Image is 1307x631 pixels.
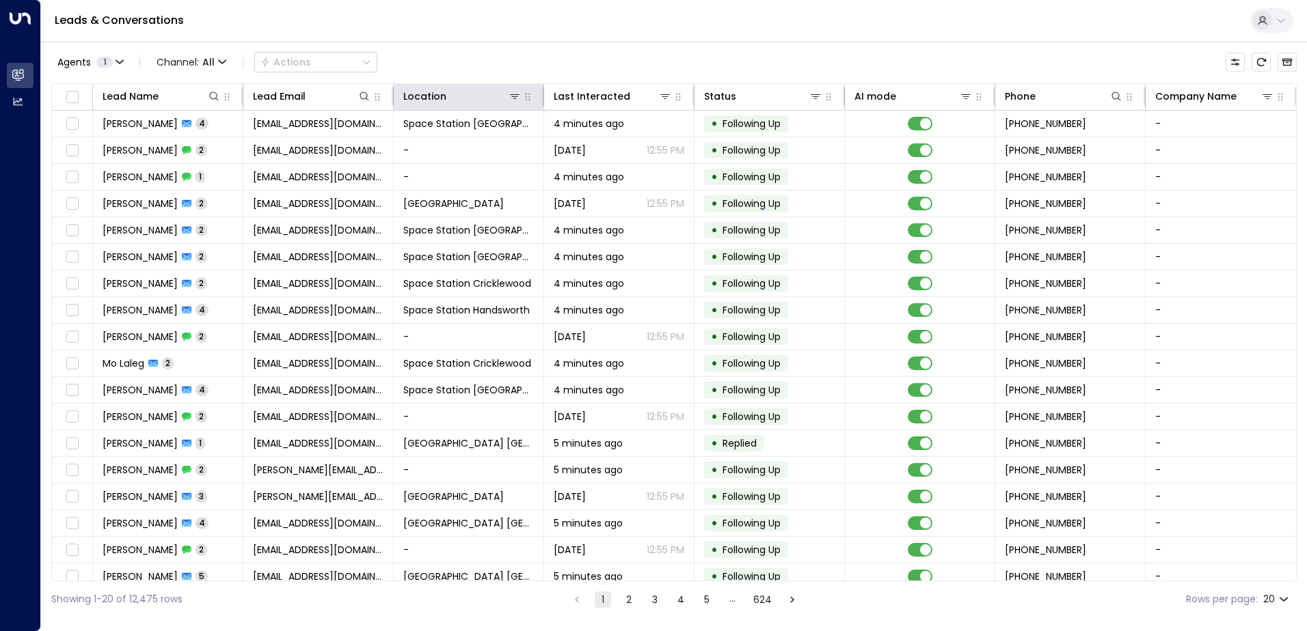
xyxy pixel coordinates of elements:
div: 20 [1263,589,1291,609]
span: davidclark@live.co.uk [253,570,383,583]
td: - [1146,510,1296,536]
span: David Clark [103,570,178,583]
span: Yesterday [554,197,586,210]
button: Go to page 4 [673,591,689,608]
span: 5 minutes ago [554,463,623,477]
span: Emily Rosser [103,490,178,503]
span: emily.rosser1@gmail.com [253,490,383,503]
span: Katie.smith_123@yahoo.com [253,223,383,237]
span: Toggle select row [64,462,81,479]
span: 4 minutes ago [554,117,624,130]
div: • [711,139,718,162]
span: Shaun Kearsley [103,250,178,264]
div: Button group with a nested menu [254,52,377,72]
span: Space Station Shrewsbury [403,516,534,530]
p: 12:55 PM [647,197,684,210]
p: 12:55 PM [647,143,684,157]
div: Actions [260,56,311,68]
span: 4 [196,304,208,315]
span: Sep 13, 2025 [554,410,586,423]
span: +447949357285 [1005,383,1086,397]
div: • [711,378,718,402]
p: 12:55 PM [647,490,684,503]
span: Space Station Cricklewood [403,356,531,370]
span: Space Station Handsworth [403,303,530,317]
span: Sep 13, 2025 [554,543,586,557]
div: Company Name [1155,88,1274,104]
span: 3 [196,490,207,502]
div: • [711,325,718,348]
span: +447957484534 [1005,170,1086,184]
div: Location [403,88,446,104]
span: 5 [196,570,208,582]
span: Following Up [723,383,781,397]
span: +447930594787 [1005,543,1086,557]
span: keos68@aol.com [253,250,383,264]
span: charlesharding1234@gmail.com [253,197,383,210]
span: Toggle select all [64,89,81,106]
span: Following Up [723,516,781,530]
span: Following Up [723,197,781,210]
span: Following Up [723,143,781,157]
span: Following Up [723,330,781,343]
span: Space Station Solihull [403,223,534,237]
span: emily.rosser1@gmail.com [253,463,383,477]
button: Go to page 2 [621,591,637,608]
span: +448325578147 [1005,277,1086,290]
span: 4 minutes ago [554,303,624,317]
td: - [1146,244,1296,270]
span: Sep 14, 2025 [554,490,586,503]
span: Following Up [723,490,781,503]
span: Following Up [723,303,781,317]
span: Following Up [723,277,781,290]
td: - [1146,350,1296,376]
span: mlaleg14422@gmail.com [253,356,383,370]
div: Phone [1005,88,1123,104]
td: - [1146,377,1296,403]
span: Space Station Cricklewood [403,277,531,290]
td: - [1146,191,1296,216]
span: Sep 13, 2025 [554,330,586,343]
span: 4 [196,117,208,129]
span: emilyholyoake@gmail.com [253,516,383,530]
span: Replied [723,436,757,450]
span: Following Up [723,117,781,130]
span: +447531328589 [1005,223,1086,237]
span: 5 minutes ago [554,570,623,583]
div: … [725,591,741,608]
span: 2 [196,144,207,156]
div: • [711,538,718,561]
span: Toggle select row [64,542,81,559]
span: magodoe@yahoo.co.uk [253,383,383,397]
button: Archived Leads [1278,53,1297,72]
nav: pagination navigation [568,591,801,608]
span: Toggle select row [64,568,81,585]
span: hudfirdaws@gmail.com [253,143,383,157]
span: +447957484534 [1005,197,1086,210]
span: +447424619836 [1005,117,1086,130]
div: • [711,565,718,588]
span: QuantumGenesis963@gmail.com [253,330,383,343]
span: 2 [196,544,207,555]
span: Toggle select row [64,435,81,452]
span: Following Up [723,250,781,264]
span: hudfirdaws@gmail.com [253,117,383,130]
span: 4 minutes ago [554,277,624,290]
div: • [711,165,718,188]
span: 2 [196,224,207,236]
div: Lead Name [103,88,159,104]
span: +447900302291 [1005,570,1086,583]
span: +447545382755 [1005,250,1086,264]
span: Toggle select row [64,328,81,346]
span: Space Station Slough [403,197,504,210]
td: - [394,137,544,163]
div: • [711,432,718,455]
span: Michael G [103,303,178,317]
span: Emily Holyoake [103,543,178,557]
span: 5 minutes ago [554,516,623,530]
span: sophieji22@gmail.com [253,436,383,450]
span: Space Station Shrewsbury [403,436,534,450]
span: Emily Holyoake [103,516,178,530]
div: Showing 1-20 of 12,475 rows [51,592,183,606]
span: 1 [96,57,113,68]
